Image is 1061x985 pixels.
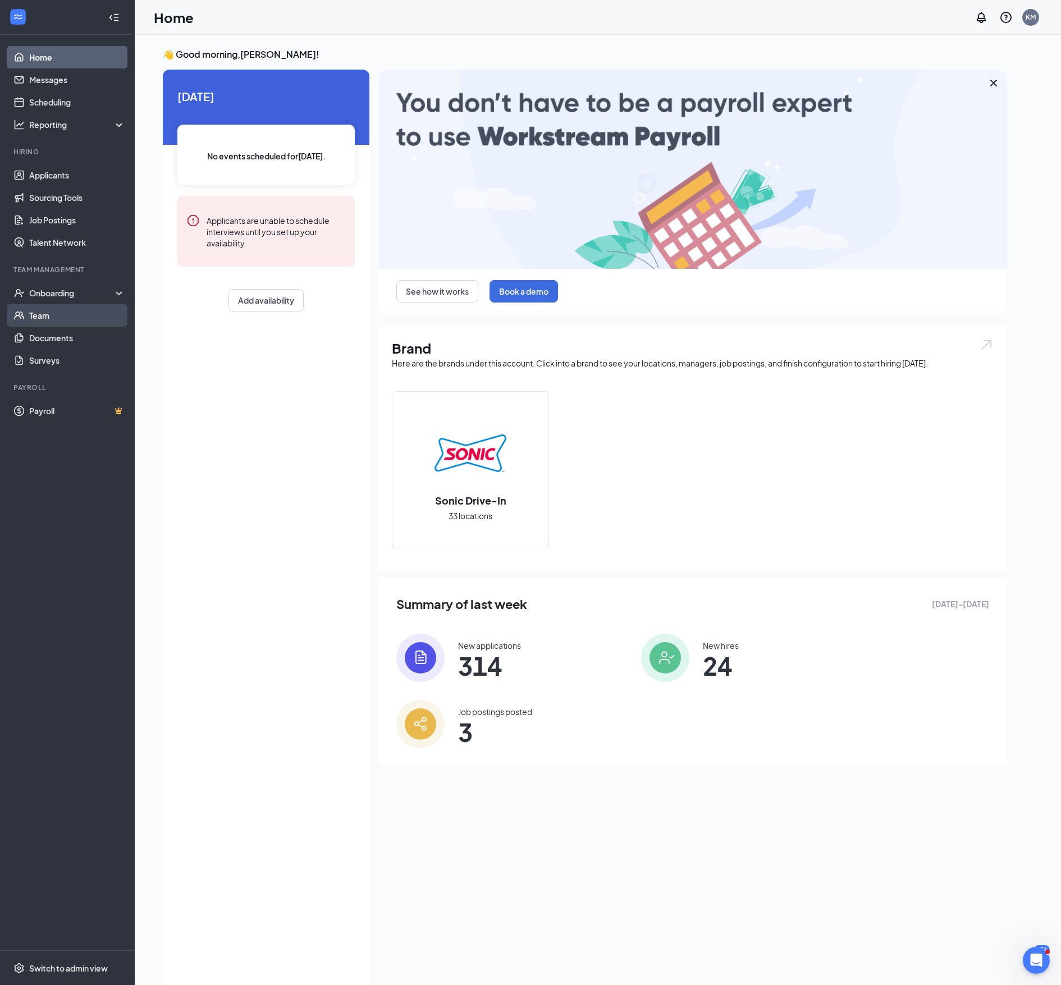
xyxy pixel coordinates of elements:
img: open.6027fd2a22e1237b5b06.svg [979,338,994,351]
h1: Brand [392,338,994,358]
span: [DATE] - [DATE] [932,598,989,610]
span: Summary of last week [396,594,527,614]
div: Team Management [13,265,123,274]
button: See how it works [396,280,478,303]
img: icon [396,634,445,682]
h3: 👋 Good morning, [PERSON_NAME] ! [163,48,1007,61]
span: No events scheduled for [DATE] . [207,150,326,162]
span: 33 locations [449,510,492,522]
svg: Notifications [975,11,988,24]
img: payroll-large.gif [378,70,1007,269]
svg: Error [186,214,200,227]
span: 24 [703,656,739,676]
button: Add availability [228,289,304,311]
img: icon [641,634,689,682]
h1: Home [154,8,194,27]
span: [DATE] [177,88,355,105]
svg: WorkstreamLogo [12,11,24,22]
div: New applications [458,640,521,651]
span: 3 [458,722,532,742]
div: Switch to admin view [29,963,108,974]
svg: UserCheck [13,287,25,299]
span: 314 [458,656,521,676]
a: Home [29,46,125,68]
a: PayrollCrown [29,400,125,422]
a: Sourcing Tools [29,186,125,209]
img: Sonic Drive-In [435,417,506,489]
button: Book a demo [490,280,558,303]
div: Payroll [13,383,123,392]
a: Messages [29,68,125,91]
a: Team [29,304,125,327]
a: Scheduling [29,91,125,113]
div: 174 [1034,945,1050,955]
iframe: Intercom live chat [1023,947,1050,974]
div: Reporting [29,119,126,130]
a: Documents [29,327,125,349]
div: Hiring [13,147,123,157]
div: Job postings posted [458,706,532,717]
a: Surveys [29,349,125,372]
div: Applicants are unable to schedule interviews until you set up your availability. [207,214,346,249]
svg: QuestionInfo [999,11,1013,24]
h2: Sonic Drive-In [424,493,518,507]
svg: Settings [13,963,25,974]
svg: Analysis [13,119,25,130]
a: Job Postings [29,209,125,231]
a: Applicants [29,164,125,186]
div: New hires [703,640,739,651]
a: Talent Network [29,231,125,254]
svg: Collapse [108,12,120,23]
div: KM [1026,12,1036,22]
div: Here are the brands under this account. Click into a brand to see your locations, managers, job p... [392,358,994,369]
div: Onboarding [29,287,116,299]
img: icon [396,700,445,748]
svg: Cross [987,76,1000,90]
